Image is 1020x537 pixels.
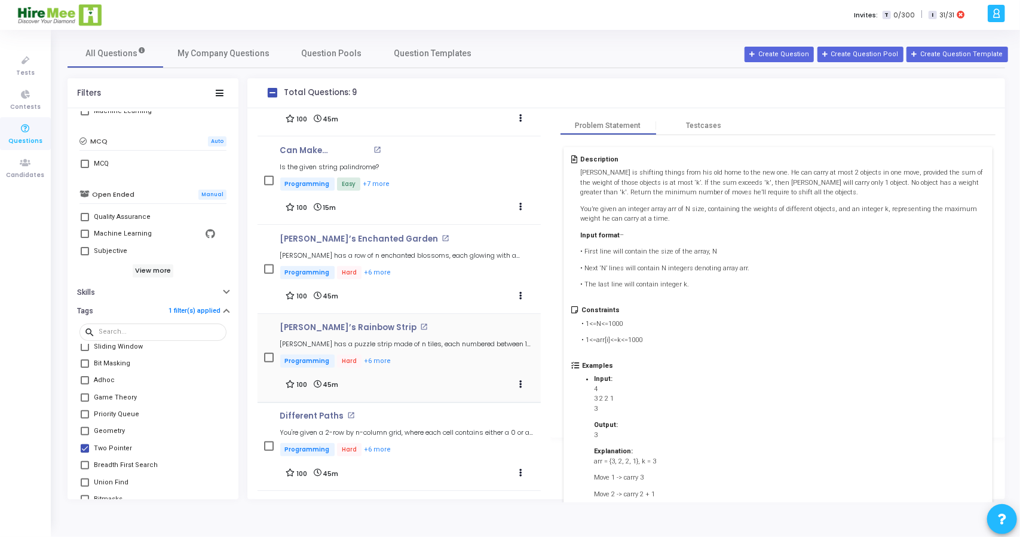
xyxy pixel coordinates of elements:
button: Actions [513,465,529,481]
button: Actions [513,288,529,304]
div: Union Find [94,475,128,490]
p: 3 [594,431,679,441]
div: Filters [77,89,101,98]
p: • 1<=N<=1000 [581,319,642,329]
button: Create Question Pool [817,47,903,62]
div: Two Pointer [94,441,132,456]
p: arr = {3, 2, 2, 1}, k = 3 [594,457,679,467]
span: 0/300 [893,10,915,20]
label: Invites: [854,10,878,20]
div: Priority Queue [94,407,139,422]
span: Questions [8,136,42,147]
span: I [929,11,936,20]
div: Bit Masking [94,356,130,371]
span: Tests [16,68,35,78]
p: Different Paths [280,411,344,421]
span: Programming [280,355,335,368]
div: Breadth First Search [94,458,158,472]
h6: Tags [77,307,93,316]
h5: You're given a 2-row by n-column grid, where each cell contains either a 0 or a 1. Denote the val... [280,429,535,437]
span: Programming [280,178,335,191]
p: [PERSON_NAME]’s Enchanted Garden [280,234,439,244]
span: 100 [296,115,307,123]
img: logo [17,3,103,27]
p: • The last line will contain integer k. [580,280,984,290]
span: 100 [296,204,307,212]
p: Move 1 -> carry 3 [594,473,679,483]
span: My Company Questions [177,47,269,60]
button: +6 more [363,356,391,367]
p: You’re given an integer array arr of N size, containing the weights of different objects, and an ... [580,205,984,224]
span: 45m [323,470,338,478]
button: Actions [513,199,529,216]
h5: [PERSON_NAME] has a row of n enchanted blossoms, each glowing with a certain charm value a1,a2,…,... [280,252,535,260]
div: Machine Learning [94,104,152,118]
div: Machine Learning [94,227,152,241]
input: Search... [99,328,222,335]
button: +6 more [363,267,391,279]
span: 15m [323,204,336,212]
p: [PERSON_NAME]’s Rainbow Strip [280,323,417,332]
button: Actions [513,110,529,127]
div: Subjective [94,244,127,258]
span: 100 [296,381,307,389]
span: Programming [280,443,335,456]
span: 45m [323,292,338,300]
strong: Explanation: [594,447,633,455]
mat-icon: open_in_new [347,411,355,419]
h6: Skills [77,288,95,297]
span: Manual [198,190,226,200]
strong: Input format [580,231,620,239]
span: Contests [10,102,41,112]
strong: Input: [594,375,612,383]
div: Game Theory [94,390,137,405]
mat-icon: open_in_new [420,323,428,331]
button: Tags1 filter(s) applied [68,301,238,320]
h5: Description [580,155,984,163]
span: 45m [323,381,338,389]
button: Create Question Template [906,47,1007,62]
span: Easy [337,178,360,191]
span: All Questions [85,47,146,60]
h5: Examples [582,362,691,370]
h6: Open Ended [93,191,135,199]
span: 45m [323,115,338,123]
p: • 1<=arr[i]<=k<=1000 [581,335,642,346]
button: +6 more [363,444,391,456]
span: Hard [337,443,362,456]
button: Actions [513,376,529,393]
div: Adhoc [94,373,115,388]
span: Question Pools [302,47,362,60]
span: Hard [337,355,362,368]
mat-icon: search [84,327,99,337]
span: Question Templates [394,47,471,60]
div: Sliding Window [94,340,143,354]
span: 100 [296,470,307,478]
div: Bitmasks [94,492,122,507]
p: Move 2 -> carry 2 + 1 [594,490,679,500]
span: | [921,8,923,21]
strong: Output: [594,421,618,429]
p: • First line will contain the size of the array, N [580,247,984,257]
div: Geometry [94,424,125,438]
button: Create Question [745,47,814,62]
div: Problem Statement [575,121,641,130]
p: Can Make Palindrome? [280,146,370,155]
mat-icon: open_in_new [373,146,381,154]
h5: [PERSON_NAME] has a puzzle strip made of n tiles, each numbered between 1 and k (with k >= 2). A ... [280,340,535,348]
h6: MCQ [91,138,108,145]
span: T [883,11,890,20]
span: Programming [280,266,335,279]
p: [PERSON_NAME] is shifting things from his old home to the new one. He can carry at most 2 objects... [580,168,984,198]
div: Quality Assurance [94,210,151,224]
div: MCQ [94,157,109,171]
span: 100 [296,292,307,300]
p: • Next ‘N’ lines will contain N integers denoting array arr. [580,264,984,274]
button: Skills [68,283,238,302]
span: Candidates [7,170,45,181]
h5: Is the given string palindrome? [280,163,379,171]
h4: Total Questions: 9 [284,88,357,97]
h6: View more [133,264,174,277]
span: Auto [208,136,226,147]
p: 4 3 2 2 1 3 [594,385,679,414]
